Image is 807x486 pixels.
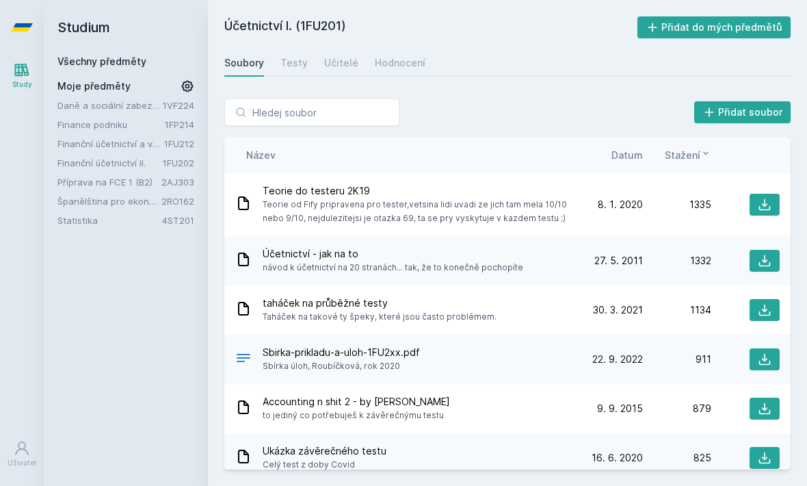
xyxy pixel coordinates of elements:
[164,138,194,149] a: 1FU212
[263,395,450,409] span: Accounting n shit 2 - by [PERSON_NAME]
[643,254,711,268] div: 1332
[592,451,643,465] span: 16. 6. 2020
[246,148,276,162] button: Název
[598,198,643,212] span: 8. 1. 2020
[324,56,358,70] div: Učitelé
[643,198,711,212] div: 1335
[12,79,32,90] div: Study
[263,198,569,225] span: Teorie od Fify pripravena pro tester,vetsina lidi uvadi ze jich tam mela 10/10 nebo 9/10, nejdule...
[280,56,308,70] div: Testy
[263,184,569,198] span: Teorie do testeru 2K19
[57,175,161,189] a: Příprava na FCE 1 (B2)
[163,100,194,111] a: 1VF224
[324,49,358,77] a: Učitelé
[3,433,41,475] a: Uživatel
[235,350,252,370] div: PDF
[594,254,643,268] span: 27. 5. 2011
[263,261,523,274] span: návod k účetnictví na 20 stranách... tak, že to konečně pochopíte
[162,215,194,226] a: 4ST201
[57,99,163,112] a: Daně a sociální zabezpečení
[161,196,194,207] a: 2RO162
[593,303,643,317] span: 30. 3. 2021
[665,148,700,162] span: Stažení
[57,156,163,170] a: Finanční účetnictví II.
[57,194,161,208] a: Španělština pro ekonomy - základní úroveň 2 (A1)
[161,177,194,188] a: 2AJ303
[224,16,637,38] h2: Účetnictví I. (1FU201)
[592,353,643,366] span: 22. 9. 2022
[694,101,791,123] button: Přidat soubor
[637,16,791,38] button: Přidat do mých předmětů
[263,310,497,324] span: Taháček na takové ty špeky, které jsou často problémem.
[611,148,643,162] button: Datum
[280,49,308,77] a: Testy
[263,359,420,373] span: Sbírka úloh, Roubíčková, rok 2020
[643,353,711,366] div: 911
[263,444,386,458] span: Ukázka závěrečného testu
[8,458,36,468] div: Uživatel
[224,56,264,70] div: Soubory
[643,402,711,415] div: 879
[57,79,131,93] span: Moje předměty
[3,55,41,97] a: Study
[57,55,146,67] a: Všechny předměty
[57,118,165,131] a: Finance podniku
[263,296,497,310] span: taháček na průběžné testy
[163,157,194,168] a: 1FU202
[375,56,425,70] div: Hodnocení
[375,49,425,77] a: Hodnocení
[263,247,523,261] span: Účetnictví - jak na to
[643,451,711,465] div: 825
[224,49,264,77] a: Soubory
[57,137,164,151] a: Finanční účetnictví a výkaznictví podle Mezinárodních standardů účetního výkaznictví (IFRS)
[643,303,711,317] div: 1134
[263,458,386,472] span: Celý test z doby Covid
[263,409,450,422] span: to jediný co potřebuješ k závěrečnýmu testu
[263,346,420,359] span: Sbirka-prikladu-a-uloh-1FU2xx.pdf
[224,99,399,126] input: Hledej soubor
[165,119,194,130] a: 1FP214
[665,148,711,162] button: Stažení
[597,402,643,415] span: 9. 9. 2015
[57,214,162,227] a: Statistika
